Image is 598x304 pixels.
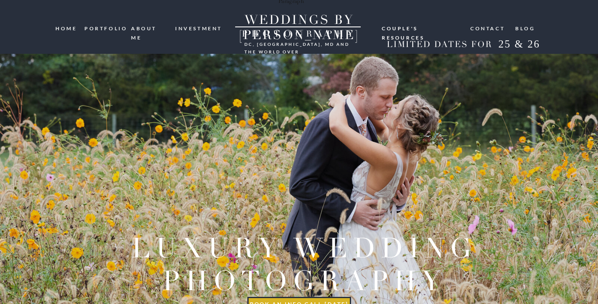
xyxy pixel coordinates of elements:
a: HOME [55,24,79,32]
a: ABOUT ME [131,24,169,32]
a: portfolio [84,24,125,32]
a: WEDDINGS BY [PERSON_NAME] [222,13,376,27]
a: Couple's resources [382,24,462,31]
h2: Luxury wedding photography [122,232,486,295]
a: investment [175,24,223,32]
a: blog [515,24,535,32]
a: Contact [470,24,506,32]
h3: DC, [GEOGRAPHIC_DATA], md and the world over [244,40,352,47]
h2: LIMITED DATES FOR [383,40,495,50]
h2: 25 & 26 [492,38,547,53]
